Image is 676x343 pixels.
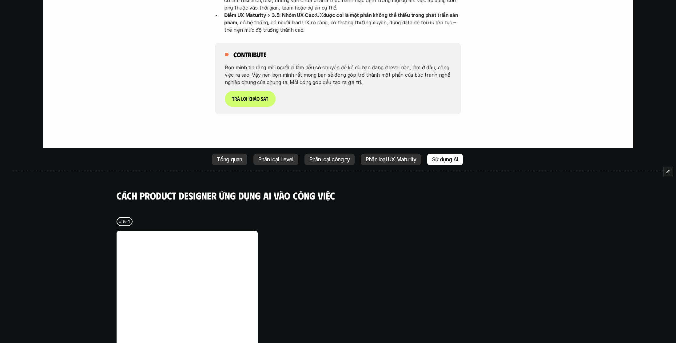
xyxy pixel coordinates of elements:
a: Trảlờikhảosát [225,91,276,107]
span: i [246,96,247,102]
a: Phân loại Level [253,154,298,165]
a: Tổng quan [212,154,247,165]
strong: được coi là một phần không thể thiếu trong phát triển sản phẩm [224,12,459,26]
span: á [263,96,266,102]
span: h [251,96,254,102]
span: k [249,96,251,102]
span: l [241,96,243,102]
p: 5-1 [123,218,129,225]
p: Phân loại công ty [309,156,350,163]
span: ả [237,96,240,102]
span: t [266,96,268,102]
span: o [256,96,260,102]
a: Phân loại công ty [304,154,355,165]
span: s [261,96,263,102]
p: UX , có hệ thống, có người lead UX rõ ràng, có testing thường xuyên, dùng data để tối ưu liên tục... [224,11,461,34]
span: r [234,96,237,102]
a: Phân loại UX Maturity [361,154,421,165]
h4: Cách Product Designer ứng dụng AI vào công việc [117,190,559,201]
p: Bọn mình tin rằng mỗi người đi làm đều có chuyện để kể dù bạn đang ở level nào, làm ở đâu, công v... [225,63,451,86]
strong: Điểm UX Maturity > 3.5: Nhóm UX Cao: [224,12,316,18]
p: Phân loại UX Maturity [366,156,416,163]
p: Sử dụng AI [432,156,458,163]
span: ờ [243,96,246,102]
span: ả [254,96,256,102]
p: Phân loại Level [258,156,293,163]
a: Sử dụng AI [427,154,463,165]
span: T [232,96,234,102]
button: Edit Framer Content [664,167,673,176]
h5: contribute [233,50,267,59]
h6: # [119,219,122,224]
p: Tổng quan [217,156,242,163]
